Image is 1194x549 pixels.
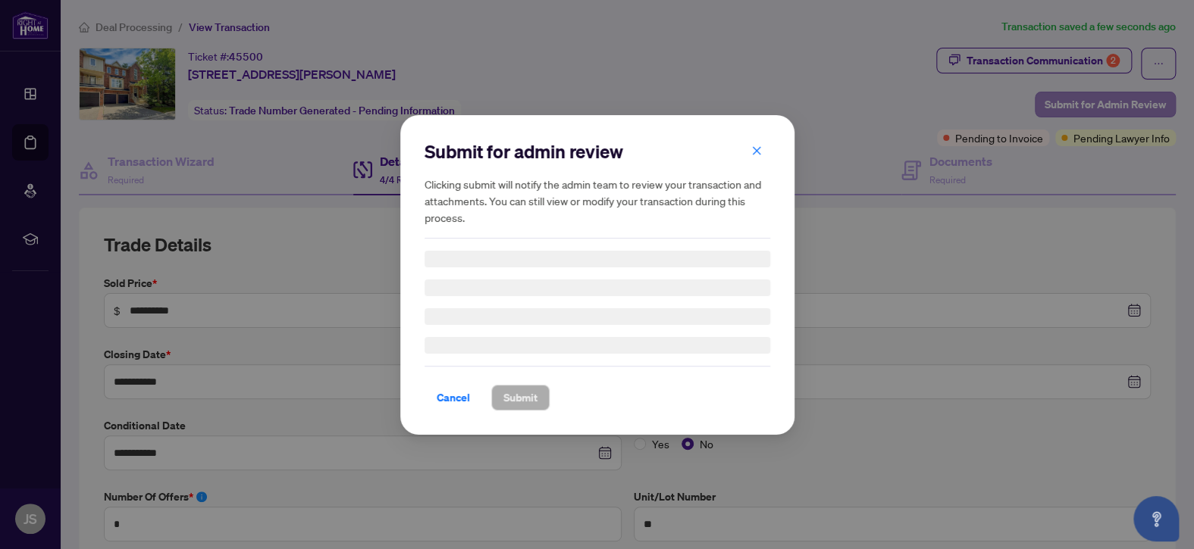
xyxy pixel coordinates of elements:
[491,385,550,410] button: Submit
[1133,496,1179,541] button: Open asap
[425,385,482,410] button: Cancel
[751,145,762,155] span: close
[425,139,770,164] h2: Submit for admin review
[437,385,470,410] span: Cancel
[425,176,770,226] h5: Clicking submit will notify the admin team to review your transaction and attachments. You can st...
